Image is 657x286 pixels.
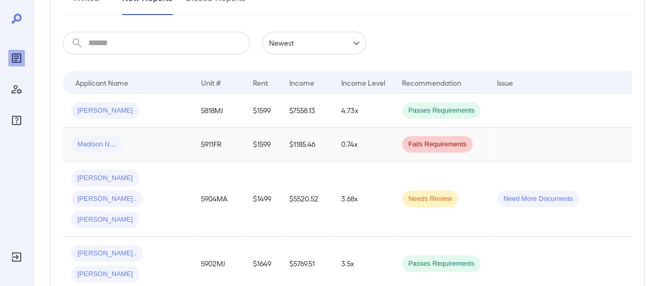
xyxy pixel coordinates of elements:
span: Need More Documents [497,194,579,204]
td: $1499 [245,161,281,237]
td: 3.68x [333,161,394,237]
td: $1599 [245,94,281,128]
span: [PERSON_NAME].. [71,194,143,204]
span: [PERSON_NAME] [71,215,139,225]
span: Fails Requirements [402,140,473,149]
td: 5904MA [193,161,245,237]
span: [PERSON_NAME] [71,173,139,183]
div: Applicant Name [75,76,128,89]
td: $1599 [245,128,281,161]
div: Income Level [341,76,385,89]
span: Passes Requirements [402,106,480,116]
span: [PERSON_NAME].. [71,249,143,258]
div: FAQ [8,112,25,129]
span: Passes Requirements [402,259,480,269]
td: $5520.52 [281,161,333,237]
div: Newest [262,32,366,55]
td: $7558.13 [281,94,333,128]
td: 0.74x [333,128,394,161]
div: Income [289,76,314,89]
span: [PERSON_NAME] [71,269,139,279]
span: [PERSON_NAME] [71,106,139,116]
td: 4.73x [333,94,394,128]
td: 5911FR [193,128,245,161]
div: Issue [497,76,514,89]
div: Rent [253,76,270,89]
div: Reports [8,50,25,66]
div: Manage Users [8,81,25,98]
span: Needs Review [402,194,458,204]
td: 5818MJ [193,94,245,128]
td: $1185.46 [281,128,333,161]
span: Madison N... [71,140,122,149]
div: Recommendation [402,76,461,89]
div: Unit # [201,76,221,89]
div: Log Out [8,249,25,265]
